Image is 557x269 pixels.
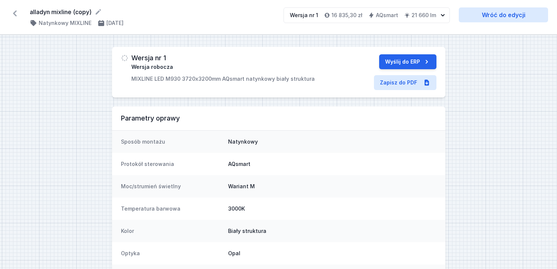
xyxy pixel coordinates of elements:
dd: AQsmart [228,160,436,168]
div: Wersja nr 1 [290,12,318,19]
h4: 16 835,30 zł [332,12,362,19]
img: draft.svg [121,54,128,62]
a: Zapisz do PDF [374,75,436,90]
h3: Parametry oprawy [121,114,436,123]
h4: Natynkowy MIXLINE [39,19,92,27]
dt: Protokół sterowania [121,160,222,168]
p: MIXLINE LED M930 3720x3200mm AQsmart natynkowy biały struktura [131,75,315,83]
dt: Kolor [121,227,222,235]
dt: Sposób montażu [121,138,222,145]
dt: Optyka [121,250,222,257]
a: Wróć do edycji [459,7,548,22]
button: Wyślij do ERP [379,54,436,69]
button: Wersja nr 116 835,30 złAQsmart21 660 lm [284,7,450,23]
dt: Moc/strumień świetlny [121,183,222,190]
h3: Wersja nr 1 [131,54,166,62]
dd: 3000K [228,205,436,212]
dt: Temperatura barwowa [121,205,222,212]
dd: Opal [228,250,436,257]
dd: Wariant M [228,183,436,190]
dd: Biały struktura [228,227,436,235]
dd: Natynkowy [228,138,436,145]
span: Wersja robocza [131,63,173,71]
h4: [DATE] [106,19,124,27]
button: Edytuj nazwę projektu [95,8,102,16]
h4: AQsmart [376,12,398,19]
h4: 21 660 lm [412,12,436,19]
form: alladyn mixline (copy) [30,7,275,16]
